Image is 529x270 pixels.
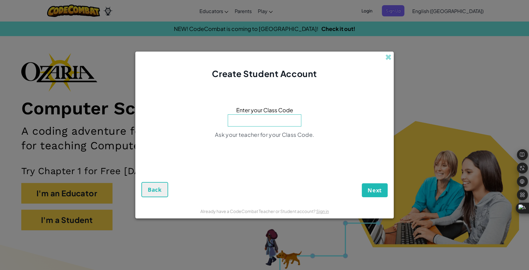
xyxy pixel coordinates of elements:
span: Already have a CodeCombat Teacher or Student account? [200,208,316,214]
button: Back [141,182,168,197]
span: Back [148,186,162,193]
span: Ask your teacher for your Class Code. [215,131,314,138]
span: Next [368,187,382,194]
button: Next [362,183,388,197]
a: Sign in [316,208,329,214]
span: Create Student Account [212,68,317,79]
span: Enter your Class Code [236,106,293,114]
